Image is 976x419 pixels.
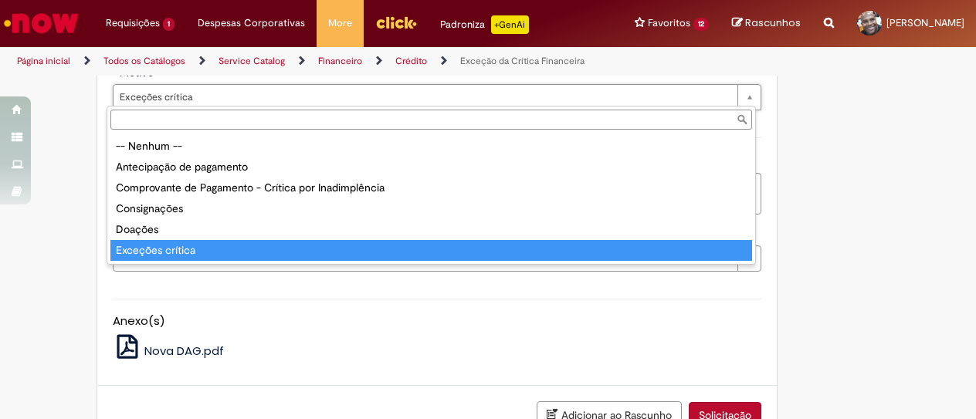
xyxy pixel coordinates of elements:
[110,198,752,219] div: Consignações
[110,219,752,240] div: Doações
[110,240,752,261] div: Exceções crítica
[110,157,752,177] div: Antecipação de pagamento
[110,136,752,157] div: -- Nenhum --
[107,133,755,264] ul: Motivo
[110,177,752,198] div: Comprovante de Pagamento - Crítica por Inadimplência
